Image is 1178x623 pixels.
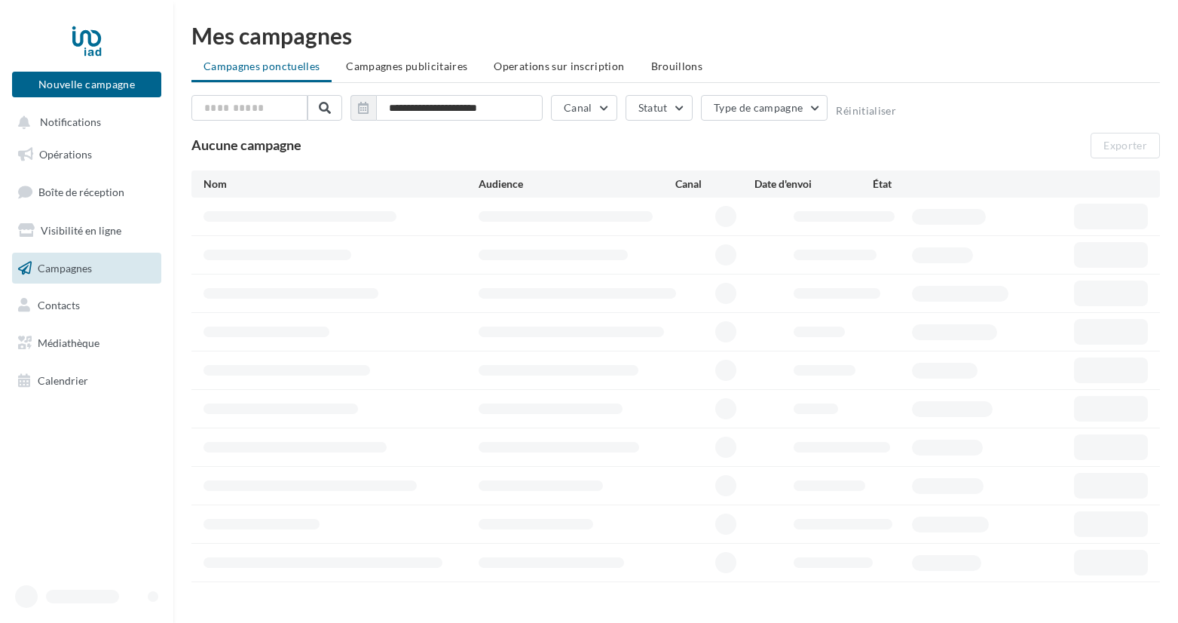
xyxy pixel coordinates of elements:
button: Exporter [1091,133,1160,158]
div: État [873,176,991,192]
div: Canal [675,176,754,192]
span: Brouillons [651,60,703,72]
span: Campagnes publicitaires [346,60,467,72]
button: Nouvelle campagne [12,72,161,97]
a: Opérations [9,139,164,170]
a: Visibilité en ligne [9,215,164,247]
button: Statut [626,95,693,121]
div: Nom [203,176,479,192]
a: Boîte de réception [9,176,164,208]
span: Aucune campagne [191,137,301,153]
a: Campagnes [9,253,164,284]
span: Calendrier [38,374,88,387]
span: Operations sur inscription [494,60,624,72]
div: Mes campagnes [191,24,1160,47]
a: Calendrier [9,365,164,397]
div: Date d'envoi [754,176,873,192]
span: Campagnes [38,261,92,274]
span: Opérations [39,148,92,161]
button: Réinitialiser [836,105,896,117]
div: Audience [479,176,675,192]
span: Médiathèque [38,336,99,349]
button: Canal [551,95,617,121]
a: Médiathèque [9,327,164,359]
span: Notifications [40,116,101,129]
a: Contacts [9,290,164,321]
span: Boîte de réception [38,186,124,198]
span: Visibilité en ligne [41,224,121,237]
button: Type de campagne [701,95,828,121]
span: Contacts [38,299,80,311]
